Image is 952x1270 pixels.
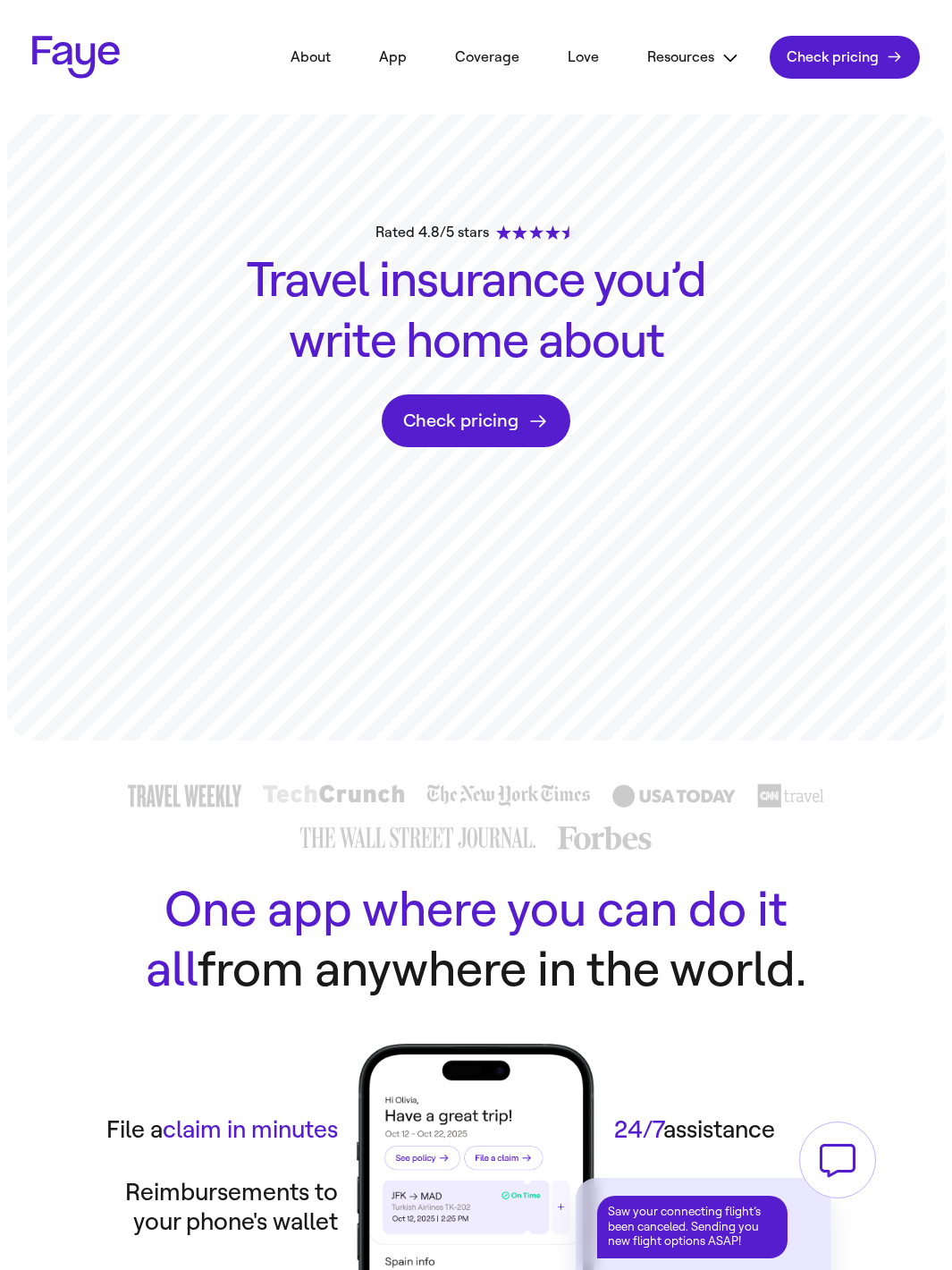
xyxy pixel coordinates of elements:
[382,394,570,447] a: Check pricing
[550,38,617,77] a: Love
[770,36,920,79] a: Check pricing
[597,1196,788,1258] div: Saw your connecting flight’s been canceled. Sending you new flight options ASAP!
[937,1255,938,1256] button: Chat Support
[375,222,577,243] div: Rated 4.8/5 stars
[32,36,120,79] a: Faye Logo
[76,1178,338,1238] div: Reimbursements to your phone's wallet
[238,250,714,371] h1: Travel insurance you’d write home about
[163,1116,338,1144] strong: claim in minutes
[614,1115,775,1145] div: assistance
[119,880,834,1001] h2: from anywhere in the world.
[437,38,537,77] a: Coverage
[629,38,757,78] button: Resources
[361,38,425,77] a: App
[146,881,788,999] strong: One app where you can do it all
[106,1115,338,1145] div: File a
[614,1116,663,1144] strong: 24/7
[273,38,349,77] a: About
